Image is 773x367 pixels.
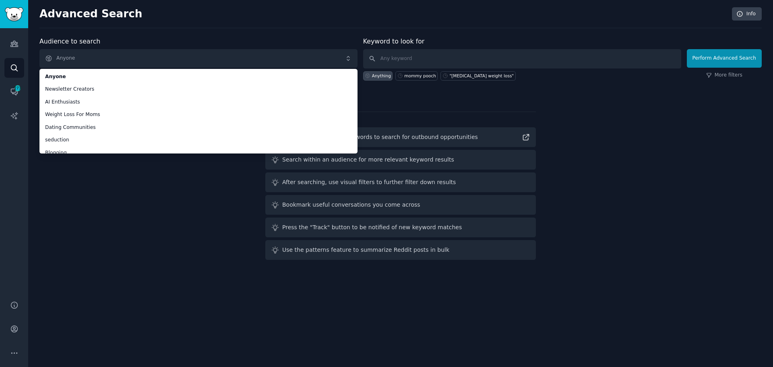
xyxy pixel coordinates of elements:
button: Anyone [39,49,358,68]
span: AI Enthusiasts [45,99,352,106]
img: GummySearch logo [5,7,23,21]
label: Keyword to look for [363,37,425,45]
span: 273 [14,85,21,91]
div: mommy pooch [404,73,436,79]
input: Any keyword [363,49,681,68]
div: Press the "Track" button to be notified of new keyword matches [282,223,462,232]
div: Read guide on helpful keywords to search for outbound opportunities [282,133,478,141]
label: Audience to search [39,37,100,45]
span: Blogging [45,149,352,157]
span: Anyone [45,73,352,81]
span: Weight Loss For Moms [45,111,352,118]
a: 273 [4,82,24,102]
span: seduction [45,137,352,144]
div: Search within an audience for more relevant keyword results [282,156,454,164]
div: Use the patterns feature to summarize Reddit posts in bulk [282,246,449,254]
div: Bookmark useful conversations you come across [282,201,420,209]
span: Newsletter Creators [45,86,352,93]
h2: Advanced Search [39,8,728,21]
a: More filters [706,72,742,79]
div: Anything [372,73,391,79]
a: Info [732,7,762,21]
div: After searching, use visual filters to further filter down results [282,178,456,187]
span: Dating Communities [45,124,352,131]
ul: Anyone [39,69,358,153]
button: Perform Advanced Search [687,49,762,68]
div: "[MEDICAL_DATA] weight loss" [449,73,514,79]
